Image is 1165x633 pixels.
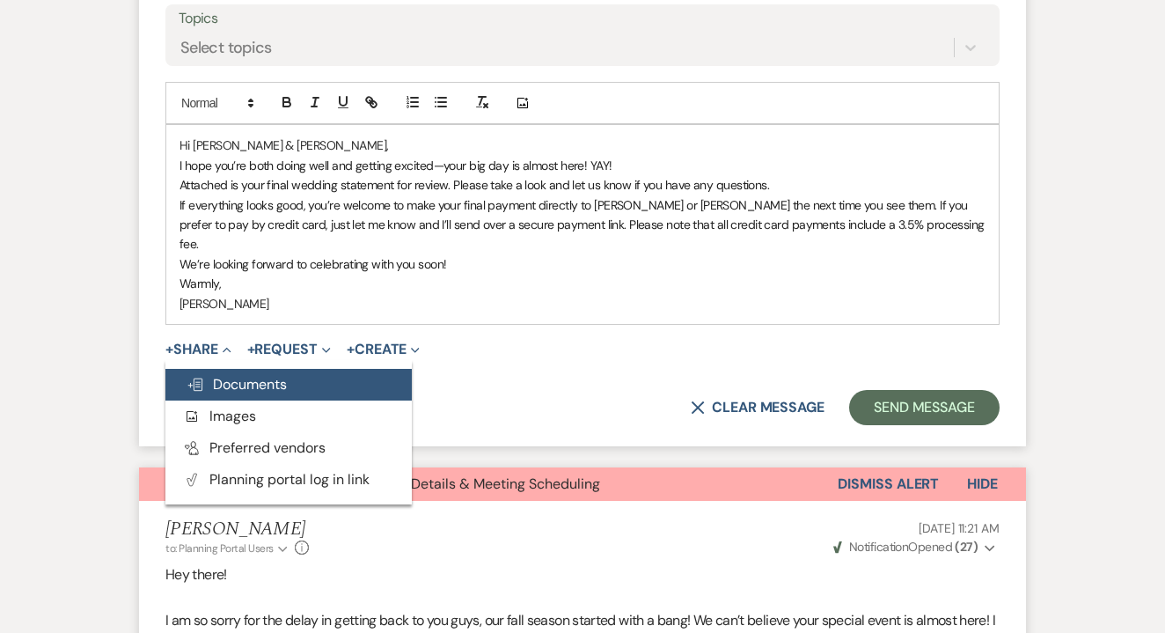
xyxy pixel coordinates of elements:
span: + [165,342,173,357]
span: Hide [967,475,998,493]
span: + [347,342,355,357]
span: Opened [833,539,978,555]
button: Hide [939,467,1026,501]
button: Images [165,401,412,432]
span: I hope you’re both doing well and getting excited—your big day is almost here! YAY! [180,158,612,173]
button: Dismiss Alert [838,467,939,501]
span: Notification [849,539,908,555]
button: Request [247,342,331,357]
span: to: Planning Portal Users [165,541,274,556]
span: If everything looks good, you’re welcome to make your final payment directly to [PERSON_NAME] or ... [180,197,987,253]
span: [DATE] 11:21 AM [919,520,1000,536]
p: Hey there! [165,563,1000,586]
p: Hi [PERSON_NAME] & [PERSON_NAME], [180,136,985,155]
div: Select topics [180,36,272,60]
button: Planning portal log in link [165,464,412,496]
button: Share [165,342,231,357]
span: Warmly, [180,276,221,291]
button: Preferred vendors [165,432,412,464]
button: Clear message [691,401,824,415]
span: Images [183,407,256,425]
button: Send Message [849,390,1000,425]
span: Documents [187,375,287,394]
button: Create [347,342,420,357]
button: Unanswered Message:Final Event Details & Meeting Scheduling [139,467,838,501]
p: [PERSON_NAME] [180,294,985,313]
button: to: Planning Portal Users [165,541,290,556]
strong: ( 27 ) [955,539,978,555]
label: Topics [179,6,986,32]
h5: [PERSON_NAME] [165,519,309,541]
button: Documents [165,369,412,401]
span: + [247,342,255,357]
span: We’re looking forward to celebrating with you soon! [180,256,446,272]
button: NotificationOpened (27) [831,538,1000,556]
span: Attached is your final wedding statement for review. Please take a look and let us know if you ha... [180,177,769,193]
